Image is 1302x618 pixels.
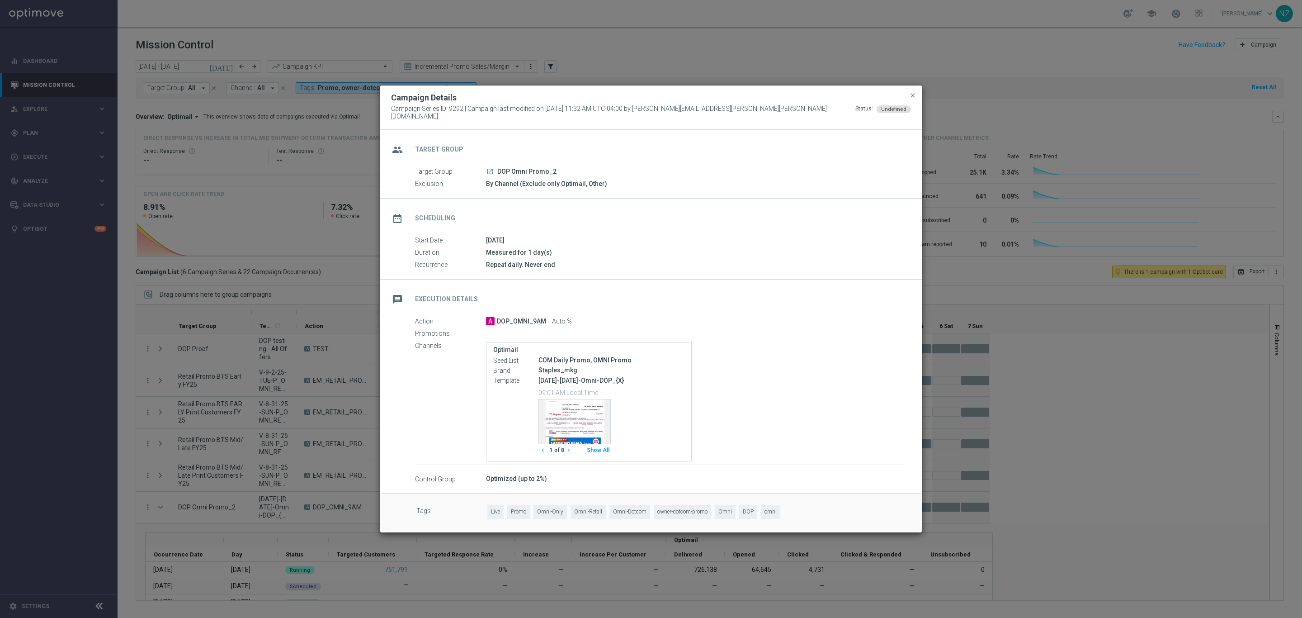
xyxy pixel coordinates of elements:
[564,444,576,456] button: chevron_right
[389,210,406,227] i: date_range
[550,447,564,454] span: 1 of 8
[585,444,611,456] button: Show All
[538,356,684,365] div: COM Daily Promo, OMNI Promo
[486,179,904,188] div: By Channel (Exclude only Optimail, Other)
[493,376,538,385] label: Template
[497,168,557,176] span: DOP Omni Promo_2
[538,444,550,456] button: chevron_left
[486,236,904,245] div: [DATE]
[739,505,757,519] span: DOP
[416,505,487,519] label: Tags
[389,291,406,308] i: message
[415,168,486,176] label: Target Group
[715,505,736,519] span: Omni
[486,317,495,325] span: A
[761,505,780,519] span: omni
[487,505,504,519] span: Live
[538,388,684,397] p: 09:01 AM Local Time
[415,214,455,223] h2: Scheduling
[877,105,911,112] colored-tag: Undefined
[415,295,478,304] h2: Execution Details
[391,92,457,103] h2: Campaign Details
[881,106,906,112] span: Undefined
[415,237,486,245] label: Start Date
[538,366,684,375] div: Staples_mkg
[415,342,486,350] label: Channels
[609,505,650,519] span: Omni-Dotcom
[507,505,530,519] span: Promo
[540,447,546,453] i: chevron_left
[538,376,684,385] p: [DATE]-[DATE]-Omni-DOP_{X}
[415,475,486,483] label: Control Group
[855,105,873,120] div: Status:
[486,168,494,175] i: launch
[654,505,711,519] span: owner-dotcom-promo
[415,318,486,326] label: Action
[389,142,406,158] i: group
[909,92,916,99] span: close
[486,260,904,269] div: Repeat daily. Never end
[493,366,538,375] label: Brand
[552,318,572,326] span: Auto %
[486,248,904,257] div: Measured for 1 day(s)
[391,105,855,120] span: Campaign Series ID: 9292 | Campaign last modified on [DATE] 11:32 AM UTC-04:00 by [PERSON_NAME][E...
[497,318,546,326] span: DOP_OMNI_9AM
[415,145,463,154] h2: Target Group
[415,180,486,188] label: Exclusion
[486,168,494,176] a: launch
[415,261,486,269] label: Recurrence
[566,447,572,453] i: chevron_right
[415,330,486,338] label: Promotions
[415,249,486,257] label: Duration
[493,346,684,354] label: Optimail
[486,474,904,483] div: Optimized (up to 2%)
[571,505,606,519] span: Omni-Retail
[493,357,538,365] label: Seed List
[533,505,567,519] span: Omni-Only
